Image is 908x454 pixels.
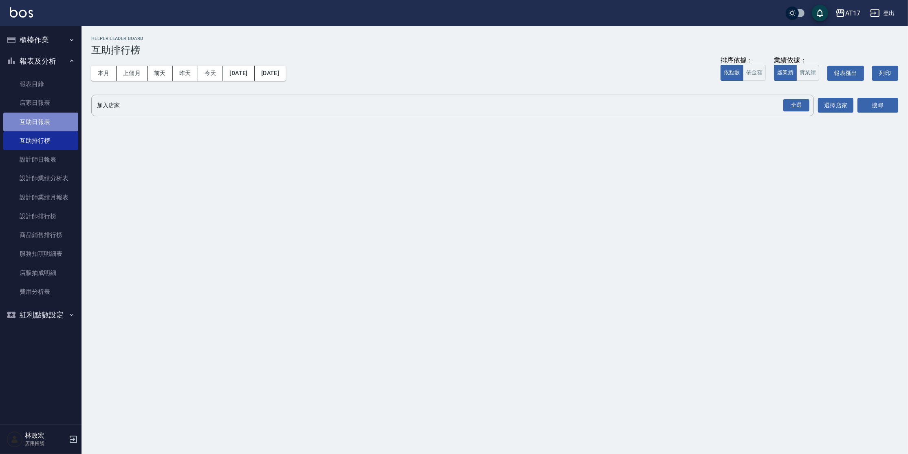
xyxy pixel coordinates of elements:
[10,7,33,18] img: Logo
[3,264,78,282] a: 店販抽成明細
[827,66,864,81] button: 報表匯出
[774,56,819,65] div: 業績依據：
[3,131,78,150] a: 互助排行榜
[818,98,853,113] button: 選擇店家
[832,5,864,22] button: AT17
[3,244,78,263] a: 服務扣項明細表
[7,431,23,447] img: Person
[25,440,66,447] p: 店用帳號
[3,150,78,169] a: 設計師日報表
[774,65,797,81] button: 虛業績
[3,188,78,207] a: 設計師業績月報表
[3,304,78,326] button: 紅利點數設定
[3,29,78,51] button: 櫃檯作業
[743,65,766,81] button: 依金額
[845,8,860,18] div: AT17
[3,113,78,131] a: 互助日報表
[117,66,148,81] button: 上個月
[91,66,117,81] button: 本月
[148,66,173,81] button: 前天
[198,66,223,81] button: 今天
[3,51,78,72] button: 報表及分析
[867,6,898,21] button: 登出
[782,97,811,113] button: Open
[721,65,743,81] button: 依點數
[3,75,78,93] a: 報表目錄
[255,66,286,81] button: [DATE]
[783,99,809,112] div: 全選
[3,93,78,112] a: 店家日報表
[91,36,898,41] h2: Helper Leader Board
[3,169,78,188] a: 設計師業績分析表
[223,66,254,81] button: [DATE]
[721,56,766,65] div: 排序依據：
[173,66,198,81] button: 昨天
[796,65,819,81] button: 實業績
[872,66,898,81] button: 列印
[812,5,828,21] button: save
[3,282,78,301] a: 費用分析表
[3,226,78,244] a: 商品銷售排行榜
[95,98,798,113] input: 店家名稱
[857,98,898,113] button: 搜尋
[3,207,78,226] a: 設計師排行榜
[91,44,898,56] h3: 互助排行榜
[25,432,66,440] h5: 林政宏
